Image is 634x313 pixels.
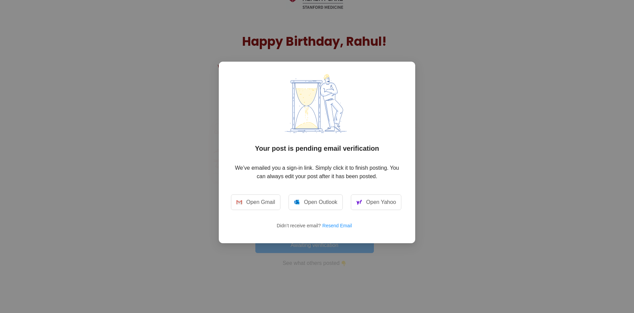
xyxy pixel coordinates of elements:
p: We’ve emailed you a sign-in link. Simply click it to finish posting. You can always edit your pos... [231,164,403,181]
h2: Your post is pending email verification [231,144,403,153]
img: Greeted [294,200,300,205]
a: Open Outlook [289,194,343,210]
button: Resend Email [322,220,357,231]
a: Open Gmail [231,194,280,210]
img: Greeted [236,200,242,205]
img: Greeted [356,198,362,206]
a: Open Yahoo [351,194,401,210]
img: Greeted [266,74,368,133]
p: Didn’t receive email? [231,220,403,231]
